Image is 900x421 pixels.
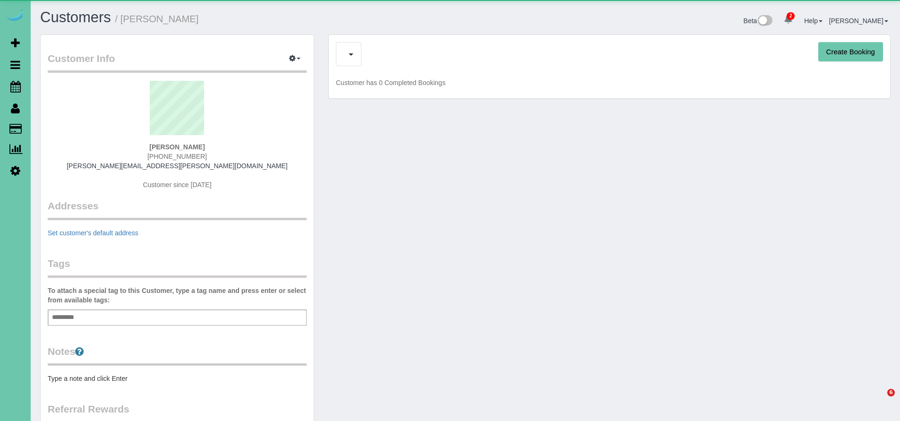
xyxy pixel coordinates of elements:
[48,344,307,366] legend: Notes
[818,42,883,62] button: Create Booking
[143,181,211,189] span: Customer since [DATE]
[787,12,795,20] span: 2
[48,52,307,73] legend: Customer Info
[887,389,895,396] span: 6
[67,162,288,170] a: [PERSON_NAME][EMAIL_ADDRESS][PERSON_NAME][DOMAIN_NAME]
[48,257,307,278] legend: Tags
[48,229,138,237] a: Set customer's default address
[336,78,883,87] p: Customer has 0 Completed Bookings
[757,15,772,27] img: New interface
[744,17,773,25] a: Beta
[829,17,888,25] a: [PERSON_NAME]
[115,14,199,24] small: / [PERSON_NAME]
[804,17,823,25] a: Help
[6,9,25,23] img: Automaid Logo
[779,9,797,30] a: 2
[48,286,307,305] label: To attach a special tag to this Customer, type a tag name and press enter or select from availabl...
[147,153,207,160] span: [PHONE_NUMBER]
[868,389,891,412] iframe: Intercom live chat
[48,374,307,383] pre: Type a note and click Enter
[149,143,205,151] strong: [PERSON_NAME]
[40,9,111,26] a: Customers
